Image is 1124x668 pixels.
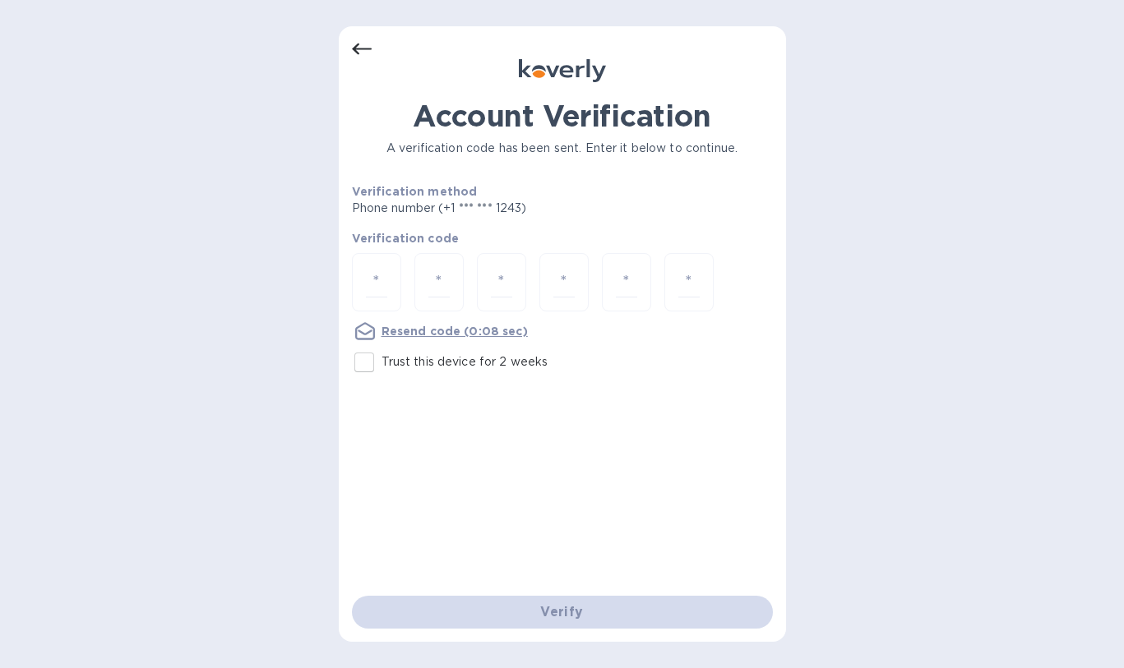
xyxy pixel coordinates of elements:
[382,325,528,338] u: Resend code (0:08 sec)
[352,99,773,133] h1: Account Verification
[352,185,478,198] b: Verification method
[352,200,653,217] p: Phone number (+1 *** *** 1243)
[352,230,773,246] p: Verification code
[382,353,548,371] p: Trust this device for 2 weeks
[352,140,773,157] p: A verification code has been sent. Enter it below to continue.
